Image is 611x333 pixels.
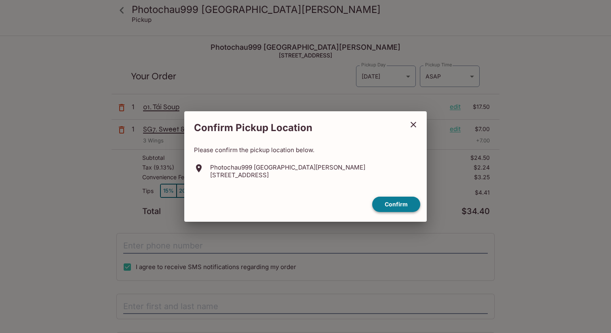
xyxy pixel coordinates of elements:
h2: Confirm Pickup Location [184,118,403,138]
p: Please confirm the pickup location below. [194,146,417,154]
p: Photochau999 [GEOGRAPHIC_DATA][PERSON_NAME] [210,163,365,171]
button: confirm [372,197,420,212]
button: close [403,115,423,135]
p: [STREET_ADDRESS] [210,171,365,179]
